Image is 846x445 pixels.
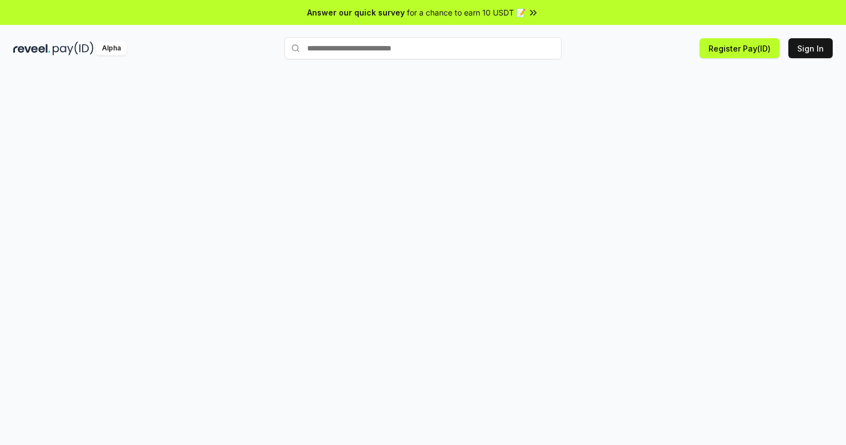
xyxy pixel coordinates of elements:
[788,38,833,58] button: Sign In
[700,38,779,58] button: Register Pay(ID)
[96,42,127,55] div: Alpha
[13,42,50,55] img: reveel_dark
[407,7,526,18] span: for a chance to earn 10 USDT 📝
[53,42,94,55] img: pay_id
[307,7,405,18] span: Answer our quick survey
